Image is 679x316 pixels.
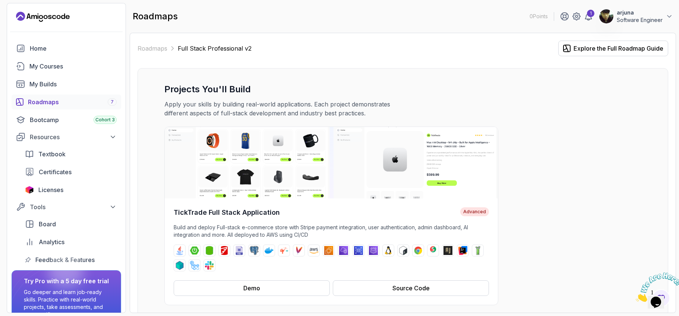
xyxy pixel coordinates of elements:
img: testcontainers logo [175,261,184,270]
p: 0 Points [530,13,548,20]
button: Demo [174,280,330,296]
h3: Projects You'll Build [164,83,641,95]
a: licenses [20,182,121,197]
div: Source Code [392,284,430,293]
img: Chat attention grabber [3,3,49,32]
h2: roadmaps [133,10,178,22]
a: bootcamp [12,112,121,127]
img: sql logo [235,246,244,255]
button: Resources [12,130,121,144]
span: Licenses [38,185,63,194]
img: user profile image [599,9,613,23]
button: Explore the Full Roadmap Guide [558,41,668,56]
div: Home [30,44,117,53]
img: maven logo [294,246,303,255]
img: assertj logo [443,246,452,255]
span: 7 [111,99,114,105]
img: ec2 logo [324,246,333,255]
div: Bootcamp [30,115,117,124]
h4: TickTrade Full Stack Application [174,207,280,218]
p: Build and deploy Full-stack e-commerce store with Stripe payment integration, user authentication... [174,224,489,239]
div: Explore the Full Roadmap Guide [574,44,663,53]
span: Analytics [39,237,64,246]
img: intellij logo [458,246,467,255]
img: bash logo [399,246,408,255]
img: postgres logo [250,246,259,255]
img: jib logo [280,246,288,255]
div: Tools [30,202,117,211]
img: slack logo [205,261,214,270]
span: 1 [3,3,6,9]
span: Certificates [39,167,72,176]
a: Landing page [16,11,70,23]
div: Resources [30,133,117,141]
a: roadmaps [12,95,121,109]
div: Demo [243,284,260,293]
img: docker logo [265,246,274,255]
p: arjuna [617,9,663,16]
img: jetbrains icon [25,186,34,194]
img: junit logo [429,246,438,255]
a: analytics [20,234,121,249]
div: 1 [587,10,594,17]
span: Textbook [38,150,66,159]
a: courses [12,59,121,74]
button: Tools [12,200,121,214]
img: github-actions logo [190,261,199,270]
p: Apply your skills by building real-world applications. Each project demonstrates different aspect... [164,100,415,118]
span: Cohort 3 [95,117,115,123]
a: certificates [20,165,121,179]
a: board [20,217,121,232]
a: 1 [584,12,593,21]
p: Full Stack Professional v2 [178,44,252,53]
img: rds logo [354,246,363,255]
a: home [12,41,121,56]
a: builds [12,77,121,92]
iframe: chat widget [633,269,679,305]
a: feedback [20,252,121,267]
img: mockito logo [473,246,482,255]
img: TickTrade Full Stack Application [165,127,498,198]
img: aws logo [309,246,318,255]
img: spring-boot logo [190,246,199,255]
p: Software Engineer [617,16,663,24]
div: Roadmaps [28,98,117,106]
img: spring-data-jpa logo [205,246,214,255]
img: route53 logo [369,246,378,255]
span: Feedback & Features [35,255,95,264]
a: Roadmaps [138,44,167,53]
span: Board [39,220,56,229]
img: chrome logo [414,246,423,255]
div: My Builds [29,80,117,89]
button: Source Code [333,280,489,296]
img: linux logo [384,246,393,255]
img: flyway logo [220,246,229,255]
a: textbook [20,147,121,162]
img: vpc logo [339,246,348,255]
div: My Courses [29,62,117,71]
img: java logo [175,246,184,255]
span: Advanced [460,207,489,216]
button: user profile imagearjunaSoftware Engineer [599,9,673,24]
